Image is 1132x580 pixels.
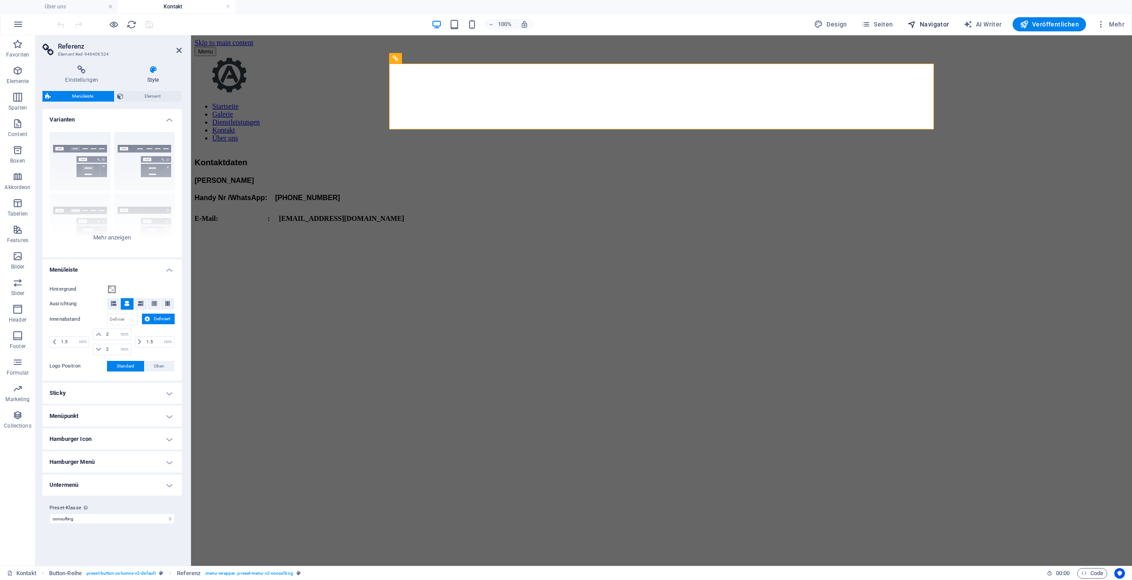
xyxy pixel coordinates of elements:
button: Oben [145,361,175,372]
span: Design [814,20,847,29]
p: Marketing [5,396,30,403]
h4: Sticky [42,383,182,404]
span: Menüleiste [54,91,111,102]
button: Code [1077,568,1107,579]
p: Spalten [8,104,27,111]
h4: Hamburger Icon [42,428,182,450]
div: Design (Strg+Alt+Y) [811,17,851,31]
h4: Menüleiste [42,259,182,275]
button: Mehr [1093,17,1128,31]
span: Klick zum Auswählen. Doppelklick zum Bearbeiten [177,568,201,579]
p: Slider [11,290,25,297]
h2: Referenz [58,42,182,50]
p: Footer [10,343,26,350]
p: Formular [7,369,29,376]
span: : [1062,570,1063,576]
h6: Session-Zeit [1047,568,1070,579]
label: Logo Position [50,361,107,372]
p: Boxen [10,157,25,164]
h4: Untermenü [42,474,182,496]
span: Definiert [153,314,172,324]
button: 100% [484,19,516,30]
i: Mittig [124,301,130,306]
button: Veröffentlichen [1013,17,1086,31]
i: Platz daneben [152,301,157,306]
span: . preset-button-columns-v2-default [85,568,156,579]
button: Seiten [858,17,897,31]
h4: Menüpunkt [42,406,182,427]
button: Design [811,17,851,31]
i: Am Ende [138,301,143,306]
span: Oben [154,361,164,372]
h4: Einstellungen [42,65,125,84]
a: Skip to main content [4,4,62,11]
i: Dieses Element ist ein anpassbares Preset [159,571,163,576]
i: Platz dazwischen [165,301,170,306]
button: reload [126,19,137,30]
label: Preset-Klasse [50,503,175,513]
label: Ausrichtung [50,299,107,309]
p: Features [7,237,28,244]
h4: Hamburger Menü [42,451,182,473]
span: Standard [117,361,134,372]
button: Element [115,91,181,102]
i: Dieses Element ist ein anpassbares Preset [297,571,301,576]
span: 00 00 [1056,568,1070,579]
span: Code [1081,568,1103,579]
label: Hintergrund [50,284,107,295]
span: . menu-wrapper .preset-menu-v2-consulting [204,568,293,579]
p: Tabellen [8,210,28,217]
p: Elemente [7,78,29,85]
span: Klick zum Auswählen. Doppelklick zum Bearbeiten [49,568,82,579]
label: Innenabstand [50,314,107,325]
nav: breadcrumb [49,568,301,579]
p: Header [9,316,27,323]
h4: Style [125,65,182,84]
a: Klick, um Auswahl aufzuheben. Doppelklick öffnet Seitenverwaltung [7,568,36,579]
button: Usercentrics [1114,568,1125,579]
i: Am Anfang [111,301,116,306]
button: Standard [107,361,144,372]
p: Bilder [11,263,25,270]
p: Favoriten [6,51,29,58]
button: AI Writer [960,17,1006,31]
h6: 100% [497,19,512,30]
h4: Kontakt [118,2,235,11]
span: AI Writer [964,20,1002,29]
button: Navigator [904,17,953,31]
span: Element [126,91,179,102]
h4: Varianten [42,109,182,125]
button: Definiert [142,314,175,324]
p: Collections [4,422,31,429]
p: Content [8,131,27,138]
span: Mehr [1097,20,1124,29]
span: Seiten [861,20,893,29]
i: Seite neu laden [126,19,137,30]
span: Navigator [907,20,949,29]
span: Veröffentlichen [1020,20,1079,29]
h3: Element #ed-946406524 [58,50,164,58]
i: Bei Größenänderung Zoomstufe automatisch an das gewählte Gerät anpassen. [520,20,528,28]
button: Menüleiste [42,91,114,102]
p: Akkordeon [4,184,31,191]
